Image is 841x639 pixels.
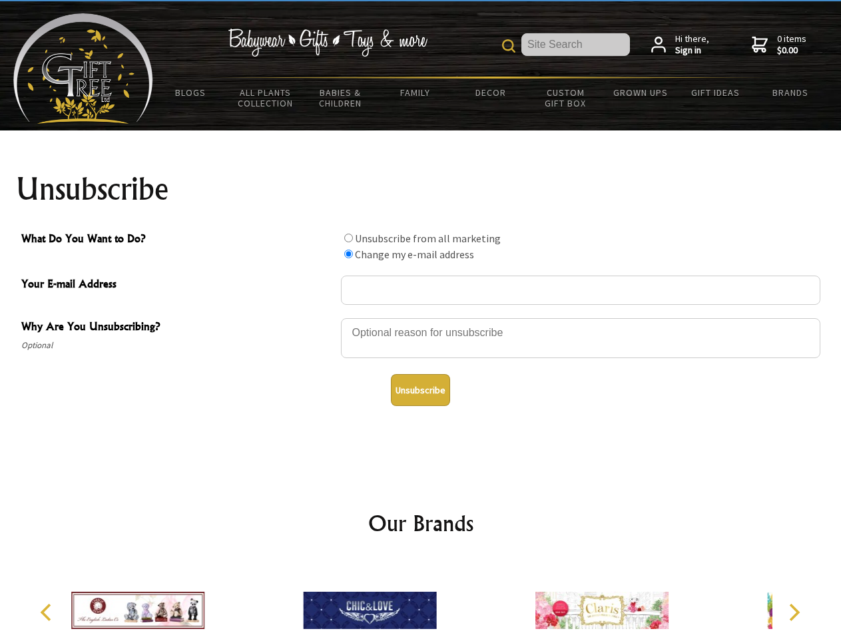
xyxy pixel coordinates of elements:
img: Babywear - Gifts - Toys & more [228,29,427,57]
span: Hi there, [675,33,709,57]
input: What Do You Want to Do? [344,250,353,258]
span: Optional [21,337,334,353]
span: 0 items [777,33,806,57]
a: Gift Ideas [678,79,753,106]
h2: Our Brands [27,507,815,539]
label: Unsubscribe from all marketing [355,232,501,245]
a: Family [378,79,453,106]
a: Babies & Children [303,79,378,117]
span: Why Are You Unsubscribing? [21,318,334,337]
button: Previous [33,598,63,627]
a: Grown Ups [603,79,678,106]
input: Site Search [521,33,630,56]
a: Hi there,Sign in [651,33,709,57]
button: Unsubscribe [391,374,450,406]
a: Decor [453,79,528,106]
a: Brands [753,79,828,106]
strong: $0.00 [777,45,806,57]
h1: Unsubscribe [16,173,826,205]
button: Next [779,598,808,627]
strong: Sign in [675,45,709,57]
textarea: Why Are You Unsubscribing? [341,318,820,358]
a: All Plants Collection [228,79,304,117]
img: Babyware - Gifts - Toys and more... [13,13,153,124]
a: Custom Gift Box [528,79,603,117]
input: Your E-mail Address [341,276,820,305]
span: What Do You Want to Do? [21,230,334,250]
a: 0 items$0.00 [752,33,806,57]
span: Your E-mail Address [21,276,334,295]
a: BLOGS [153,79,228,106]
input: What Do You Want to Do? [344,234,353,242]
img: product search [502,39,515,53]
label: Change my e-mail address [355,248,474,261]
